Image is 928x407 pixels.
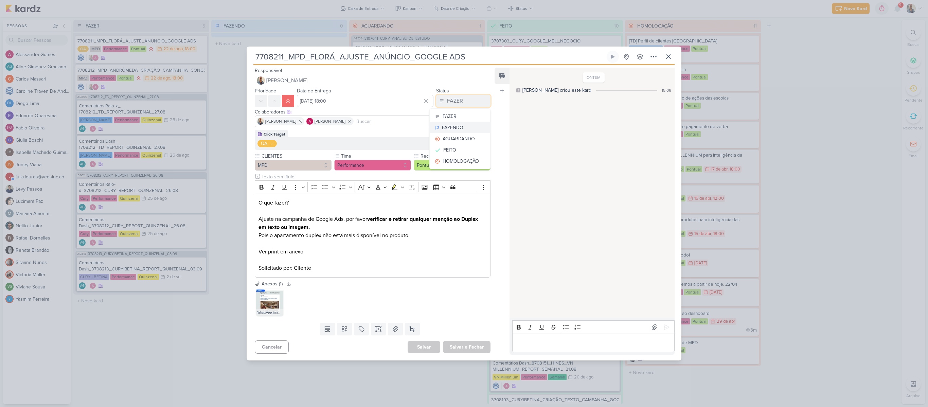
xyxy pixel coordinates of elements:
[443,146,456,154] div: FEITO
[512,334,675,352] div: Editor editing area: main
[256,289,283,316] img: zcDC1fwcZXM9A19WQIvlZMLTFiXml0g0SmIat519.jpg
[662,87,671,93] div: 15:06
[430,144,490,156] button: FEITO
[253,51,605,63] input: Kard Sem Título
[255,180,490,194] div: Editor toolbar
[442,124,463,131] div: FAZENDO
[257,118,264,125] img: Iara Santos
[443,113,457,120] div: FAZER
[430,133,490,144] button: AGUARDANDO
[255,74,490,87] button: [PERSON_NAME]
[261,140,267,147] div: QA
[266,76,307,85] span: [PERSON_NAME]
[430,122,490,133] button: FAZENDO
[334,160,411,171] button: Performance
[297,95,433,107] input: Select a date
[447,97,463,105] div: FAZER
[258,264,487,272] p: Solicitado por: Cliente
[297,88,331,94] label: Data de Entrega
[255,108,490,116] div: Colaboradores
[355,117,489,125] input: Buscar
[512,320,675,334] div: Editor toolbar
[265,118,296,124] span: [PERSON_NAME]
[340,153,411,160] label: Time
[255,194,490,278] div: Editor editing area: main
[443,135,475,142] div: AGUARDANDO
[255,88,276,94] label: Prioridade
[257,76,265,85] img: Iara Santos
[255,68,282,73] label: Responsável
[260,173,490,180] input: Texto sem título
[258,216,478,231] strong: verificar e retirar qualquer menção ao Duplex em texto ou imagem.
[315,118,345,124] span: [PERSON_NAME]
[414,160,490,171] button: Pontual
[255,160,332,171] button: MPD
[258,199,487,256] p: O que fazer? Ajuste na campanha de Google Ads, por favor Pois o apartamento duplex não está mais ...
[436,95,490,107] button: FAZER
[256,309,283,316] div: WhatsApp Image [DATE] 15.05.56.jpeg
[443,158,479,165] div: HOMOLOGAÇÃO
[430,156,490,167] button: HOMOLOGAÇÃO
[420,153,490,160] label: Recorrência
[436,88,449,94] label: Status
[522,87,591,94] div: [PERSON_NAME] criou este kard
[264,131,285,137] div: Click Target
[261,153,332,160] label: CLIENTES
[306,118,313,125] img: Alessandra Gomes
[430,111,490,122] button: FAZER
[610,54,615,59] div: Ligar relógio
[255,340,289,354] button: Cancelar
[262,280,283,287] div: Anexos (1)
